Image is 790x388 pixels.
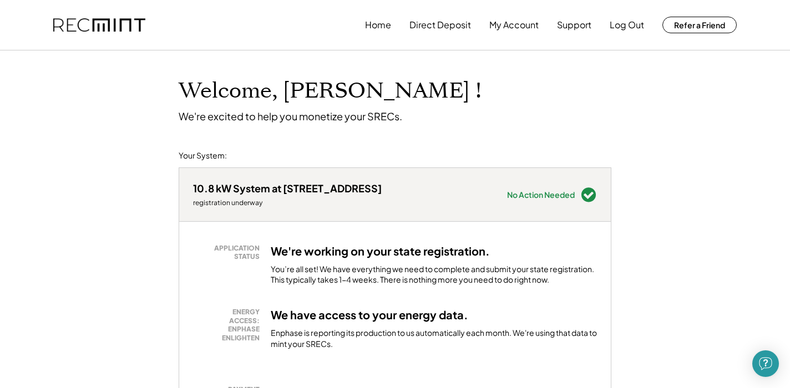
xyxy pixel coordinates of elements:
button: Home [365,14,391,36]
div: You’re all set! We have everything we need to complete and submit your state registration. This t... [271,264,597,285]
div: Open Intercom Messenger [752,350,779,377]
div: No Action Needed [507,191,575,198]
button: Direct Deposit [409,14,471,36]
div: APPLICATION STATUS [199,244,260,261]
h1: Welcome, [PERSON_NAME] ! [179,78,482,104]
button: Support [557,14,591,36]
div: 10.8 kW System at [STREET_ADDRESS] [193,182,382,195]
img: recmint-logotype%403x.png [53,18,145,32]
h3: We're working on your state registration. [271,244,490,258]
button: Refer a Friend [662,17,737,33]
div: Your System: [179,150,227,161]
div: Enphase is reporting its production to us automatically each month. We're using that data to mint... [271,328,597,349]
div: We're excited to help you monetize your SRECs. [179,110,402,122]
div: registration underway [193,198,382,207]
button: My Account [489,14,539,36]
button: Log Out [610,14,644,36]
div: ENERGY ACCESS: ENPHASE ENLIGHTEN [199,308,260,342]
h3: We have access to your energy data. [271,308,468,322]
